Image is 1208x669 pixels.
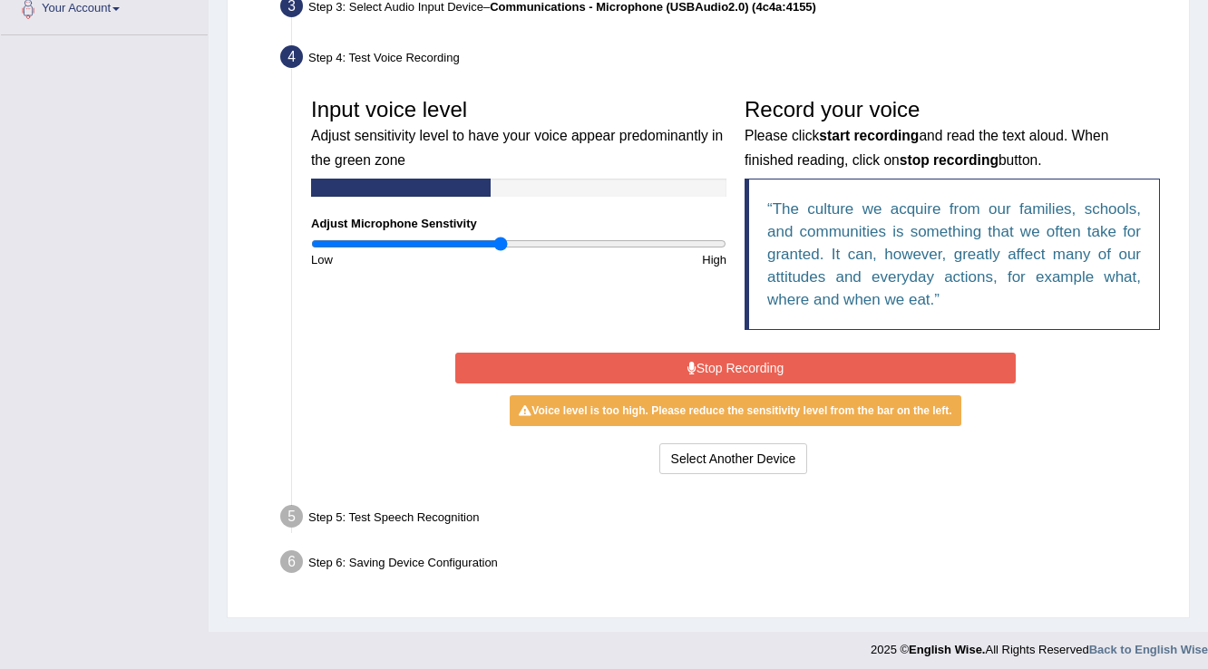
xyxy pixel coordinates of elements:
[311,215,477,232] label: Adjust Microphone Senstivity
[519,251,736,268] div: High
[311,98,726,170] h3: Input voice level
[659,443,808,474] button: Select Another Device
[272,545,1181,585] div: Step 6: Saving Device Configuration
[767,200,1141,308] q: The culture we acquire from our families, schools, and communities is something that we often tak...
[272,40,1181,80] div: Step 4: Test Voice Recording
[909,643,985,656] strong: English Wise.
[819,128,919,143] b: start recording
[745,128,1108,167] small: Please click and read the text aloud. When finished reading, click on button.
[510,395,960,426] div: Voice level is too high. Please reduce the sensitivity level from the bar on the left.
[1089,643,1208,656] a: Back to English Wise
[900,152,999,168] b: stop recording
[455,353,1015,383] button: Stop Recording
[302,251,519,268] div: Low
[311,128,723,167] small: Adjust sensitivity level to have your voice appear predominantly in the green zone
[272,499,1181,539] div: Step 5: Test Speech Recognition
[871,632,1208,658] div: 2025 © All Rights Reserved
[745,98,1160,170] h3: Record your voice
